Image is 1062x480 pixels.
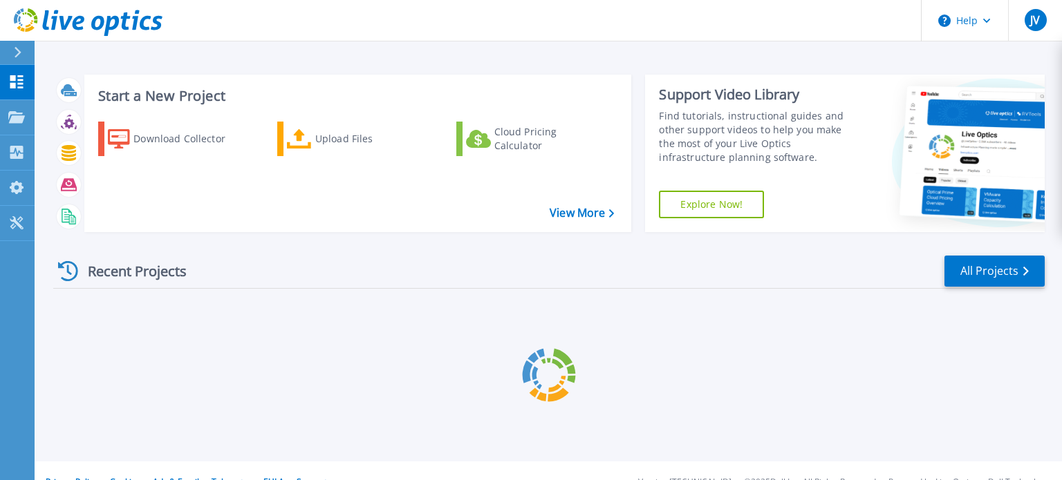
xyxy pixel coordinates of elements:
a: Cloud Pricing Calculator [456,122,611,156]
div: Upload Files [315,125,426,153]
a: Download Collector [98,122,252,156]
a: All Projects [944,256,1045,287]
a: Upload Files [277,122,431,156]
span: JV [1030,15,1040,26]
h3: Start a New Project [98,88,614,104]
a: View More [550,207,614,220]
div: Cloud Pricing Calculator [494,125,605,153]
div: Find tutorials, instructional guides and other support videos to help you make the most of your L... [659,109,859,164]
div: Support Video Library [659,86,859,104]
div: Download Collector [133,125,244,153]
div: Recent Projects [53,254,205,288]
a: Explore Now! [659,191,764,218]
